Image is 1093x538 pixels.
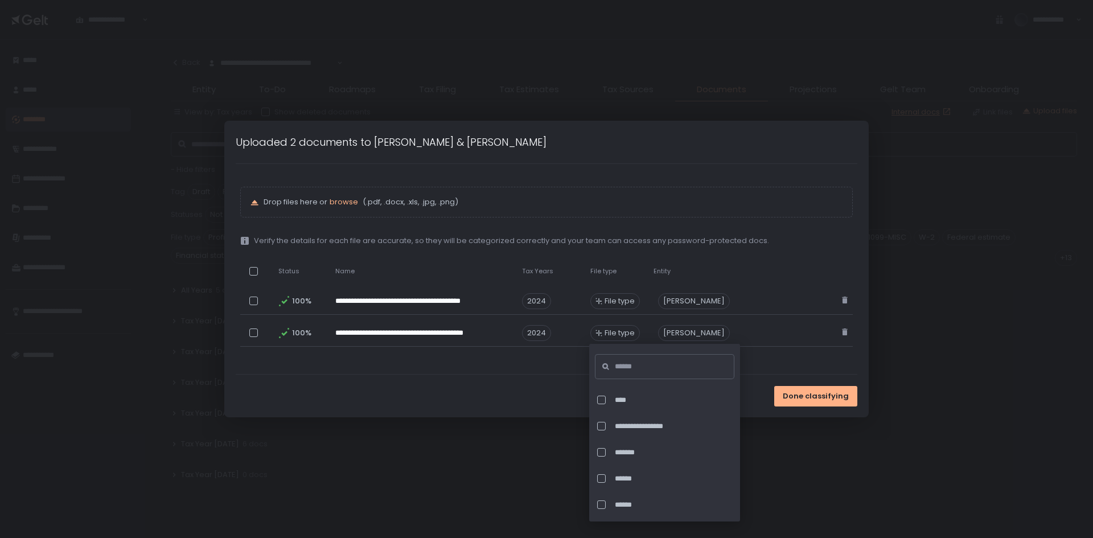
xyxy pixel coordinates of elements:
span: browse [330,196,358,207]
span: Tax Years [522,267,553,276]
span: 2024 [522,293,551,309]
span: 100% [292,328,310,338]
div: [PERSON_NAME] [658,293,730,309]
h1: Uploaded 2 documents to [PERSON_NAME] & [PERSON_NAME] [236,134,546,150]
span: Status [278,267,299,276]
span: 2024 [522,325,551,341]
div: [PERSON_NAME] [658,325,730,341]
span: File type [605,296,635,306]
button: Done classifying [774,386,857,406]
span: Name [335,267,355,276]
span: Entity [654,267,671,276]
span: File type [590,267,617,276]
p: Drop files here or [264,197,843,207]
span: Verify the details for each file are accurate, so they will be categorized correctly and your tea... [254,236,769,246]
span: (.pdf, .docx, .xls, .jpg, .png) [360,197,458,207]
span: 100% [292,296,310,306]
button: browse [330,197,358,207]
span: Done classifying [783,391,849,401]
span: File type [605,328,635,338]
